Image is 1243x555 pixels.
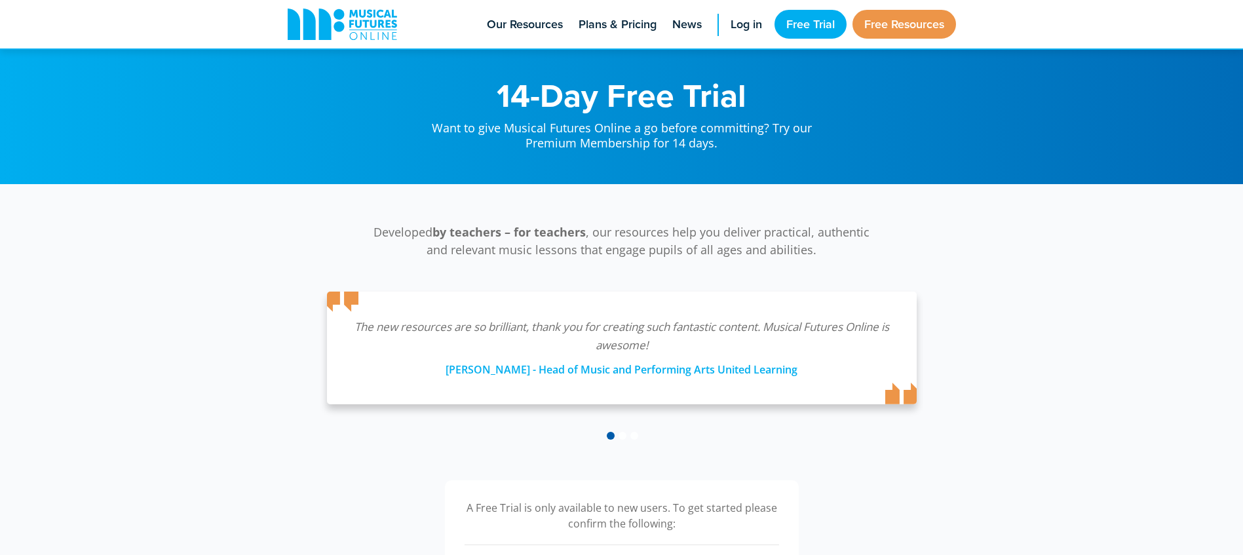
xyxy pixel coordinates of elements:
span: Log in [731,16,762,33]
div: [PERSON_NAME] - Head of Music and Performing Arts United Learning [353,354,890,378]
a: Free Trial [774,10,847,39]
span: Plans & Pricing [579,16,657,33]
strong: by teachers – for teachers [432,224,586,240]
p: A Free Trial is only available to new users. To get started please confirm the following: [465,500,779,531]
span: Our Resources [487,16,563,33]
h1: 14-Day Free Trial [419,79,825,111]
p: Want to give Musical Futures Online a go before committing? Try our Premium Membership for 14 days. [419,111,825,151]
span: News [672,16,702,33]
p: Developed , our resources help you deliver practical, authentic and relevant music lessons that e... [366,223,877,259]
p: The new resources are so brilliant, thank you for creating such fantastic content. Musical Future... [353,318,890,354]
a: Free Resources [852,10,956,39]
